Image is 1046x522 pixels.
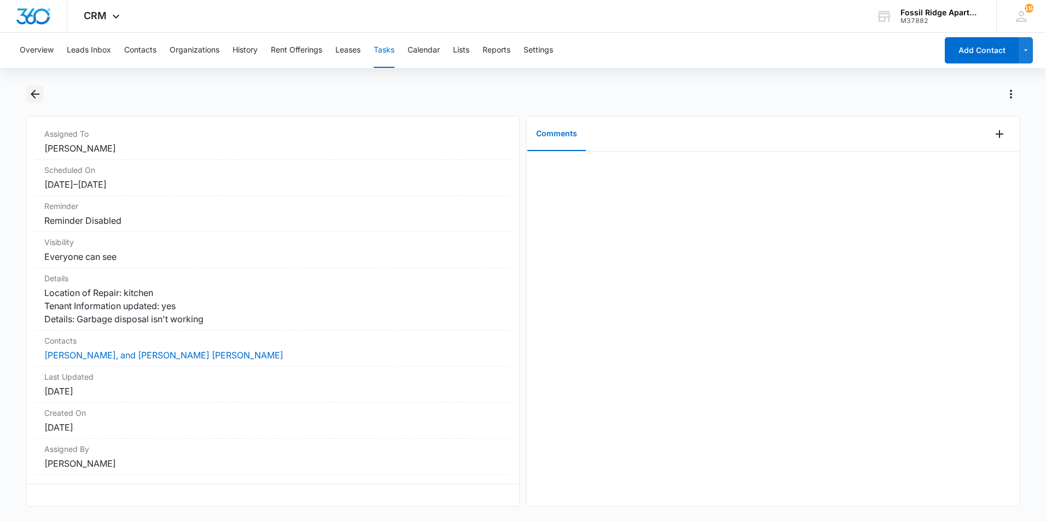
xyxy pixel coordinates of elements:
div: Scheduled On[DATE]–[DATE] [36,160,510,196]
span: 194 [1025,4,1033,13]
div: ReminderReminder Disabled [36,196,510,232]
div: Assigned To[PERSON_NAME] [36,124,510,160]
button: Calendar [408,33,440,68]
button: Add Comment [991,125,1008,143]
dd: Location of Repair: kitchen Tenant Information updated: yes Details: Garbage disposal isn't working [44,286,502,326]
dd: [PERSON_NAME] [44,142,502,155]
button: Tasks [374,33,394,68]
button: Rent Offerings [271,33,322,68]
div: Contacts[PERSON_NAME], and [PERSON_NAME] [PERSON_NAME] [36,330,510,367]
button: Add Contact [945,37,1019,63]
dd: [DATE] – [DATE] [44,178,502,191]
div: Created On[DATE] [36,403,510,439]
dd: [DATE] [44,421,502,434]
dd: Reminder Disabled [44,214,502,227]
dt: Last Updated [44,371,502,382]
button: Reports [483,33,510,68]
dd: Everyone can see [44,250,502,263]
div: account id [900,17,980,25]
button: Settings [524,33,553,68]
dt: Scheduled On [44,164,502,176]
button: Overview [20,33,54,68]
div: notifications count [1025,4,1033,13]
dt: Details [44,272,502,284]
a: [PERSON_NAME], and [PERSON_NAME] [PERSON_NAME] [44,350,283,361]
dd: [DATE] [44,385,502,398]
dt: Visibility [44,236,502,248]
div: VisibilityEveryone can see [36,232,510,268]
button: Leases [335,33,361,68]
button: Organizations [170,33,219,68]
button: Actions [1002,85,1020,103]
div: Assigned By[PERSON_NAME] [36,439,510,475]
dt: Assigned To [44,128,502,140]
dt: Assigned By [44,443,502,455]
div: Last Updated[DATE] [36,367,510,403]
button: Lists [453,33,469,68]
dt: Created On [44,407,502,419]
dd: [PERSON_NAME] [44,457,502,470]
div: account name [900,8,980,17]
button: Contacts [124,33,156,68]
button: Back [26,85,43,103]
dt: Contacts [44,335,502,346]
span: CRM [84,10,107,21]
button: Comments [527,117,586,151]
div: DetailsLocation of Repair: kitchen Tenant Information updated: yes Details: Garbage disposal isn'... [36,268,510,330]
button: History [233,33,258,68]
dt: Reminder [44,200,502,212]
button: Leads Inbox [67,33,111,68]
